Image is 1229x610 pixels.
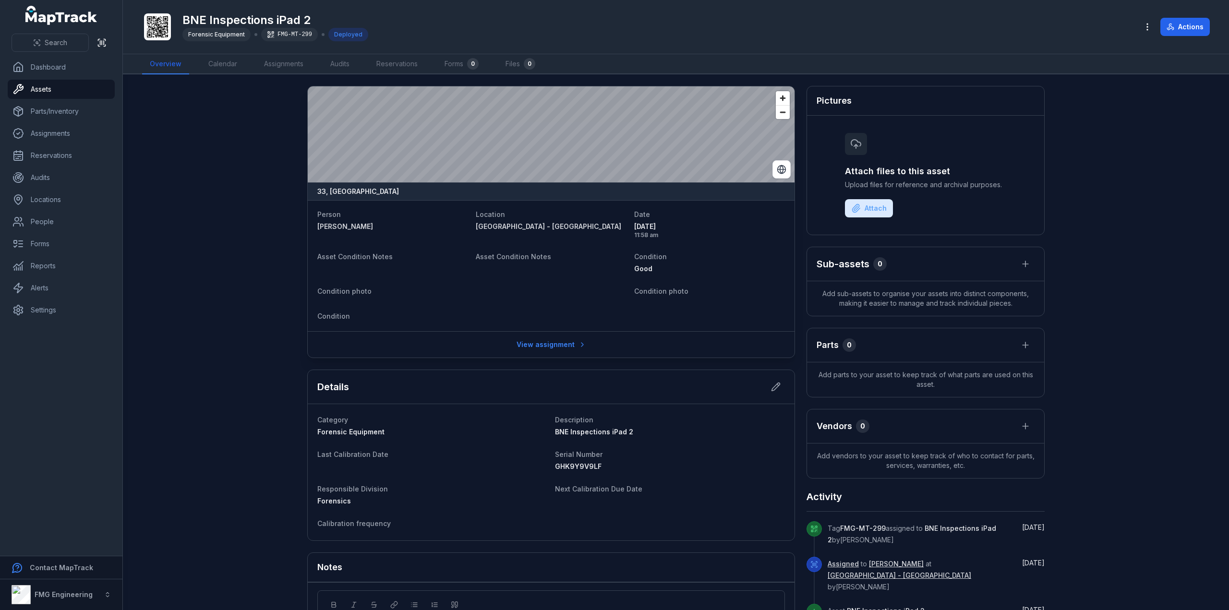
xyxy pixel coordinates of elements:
[317,312,350,320] span: Condition
[634,222,785,231] span: [DATE]
[201,54,245,74] a: Calendar
[873,257,887,271] div: 0
[8,80,115,99] a: Assets
[317,287,372,295] span: Condition photo
[510,335,592,354] a: View assignment
[317,519,391,527] span: Calibration frequency
[308,86,795,182] canvas: Map
[317,561,342,574] h3: Notes
[807,490,842,503] h2: Activity
[8,102,115,121] a: Parts/Inventory
[555,485,642,493] span: Next Calibration Due Date
[317,252,393,261] span: Asset Condition Notes
[817,419,852,433] h3: Vendors
[555,416,593,424] span: Description
[807,281,1044,316] span: Add sub-assets to organise your assets into distinct components, making it easier to manage and t...
[45,38,67,48] span: Search
[807,362,1044,397] span: Add parts to your asset to keep track of what parts are used on this asset.
[1022,523,1045,531] span: [DATE]
[634,231,785,239] span: 11:58 am
[828,560,971,591] span: to at by [PERSON_NAME]
[317,380,349,394] h2: Details
[369,54,425,74] a: Reservations
[828,524,996,544] span: Tag assigned to by [PERSON_NAME]
[845,199,893,217] button: Attach
[634,210,650,218] span: Date
[8,146,115,165] a: Reservations
[772,160,791,179] button: Switch to Satellite View
[317,187,399,196] strong: 33, [GEOGRAPHIC_DATA]
[437,54,486,74] a: Forms0
[8,256,115,275] a: Reports
[1022,523,1045,531] time: 9/30/2025, 11:59:15 AM
[8,190,115,209] a: Locations
[845,180,1006,190] span: Upload files for reference and archival purposes.
[8,168,115,187] a: Audits
[328,28,368,41] div: Deployed
[476,210,505,218] span: Location
[317,222,468,231] a: [PERSON_NAME]
[776,105,790,119] button: Zoom out
[30,563,93,572] strong: Contact MapTrack
[8,58,115,77] a: Dashboard
[555,462,602,470] span: GHK9Y9V9LF
[12,34,89,52] button: Search
[476,222,621,230] span: [GEOGRAPHIC_DATA] - [GEOGRAPHIC_DATA]
[476,252,551,261] span: Asset Condition Notes
[256,54,311,74] a: Assignments
[807,443,1044,478] span: Add vendors to your asset to keep track of who to contact for parts, services, warranties, etc.
[188,31,245,38] span: Forensic Equipment
[317,450,388,458] span: Last Calibration Date
[182,12,368,28] h1: BNE Inspections iPad 2
[828,571,971,580] a: [GEOGRAPHIC_DATA] - [GEOGRAPHIC_DATA]
[476,222,627,231] a: [GEOGRAPHIC_DATA] - [GEOGRAPHIC_DATA]
[261,28,318,41] div: FMG-MT-299
[467,58,479,70] div: 0
[317,497,351,505] span: Forensics
[817,257,869,271] h2: Sub-assets
[840,524,886,532] span: FMG-MT-299
[828,559,859,569] a: Assigned
[8,278,115,298] a: Alerts
[8,234,115,253] a: Forms
[843,338,856,352] div: 0
[555,450,602,458] span: Serial Number
[35,590,93,598] strong: FMG Engineering
[555,428,633,436] span: BNE Inspections iPad 2
[634,222,785,239] time: 9/30/2025, 11:58:53 AM
[524,58,535,70] div: 0
[1022,559,1045,567] time: 9/30/2025, 11:58:53 AM
[856,419,869,433] div: 0
[776,91,790,105] button: Zoom in
[317,210,341,218] span: Person
[634,287,688,295] span: Condition photo
[8,124,115,143] a: Assignments
[634,264,652,273] span: Good
[317,428,385,436] span: Forensic Equipment
[142,54,189,74] a: Overview
[634,252,667,261] span: Condition
[8,300,115,320] a: Settings
[817,94,852,108] h3: Pictures
[317,485,388,493] span: Responsible Division
[25,6,97,25] a: MapTrack
[498,54,543,74] a: Files0
[8,212,115,231] a: People
[1160,18,1210,36] button: Actions
[1022,559,1045,567] span: [DATE]
[817,338,839,352] h3: Parts
[869,559,924,569] a: [PERSON_NAME]
[845,165,1006,178] h3: Attach files to this asset
[317,416,348,424] span: Category
[323,54,357,74] a: Audits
